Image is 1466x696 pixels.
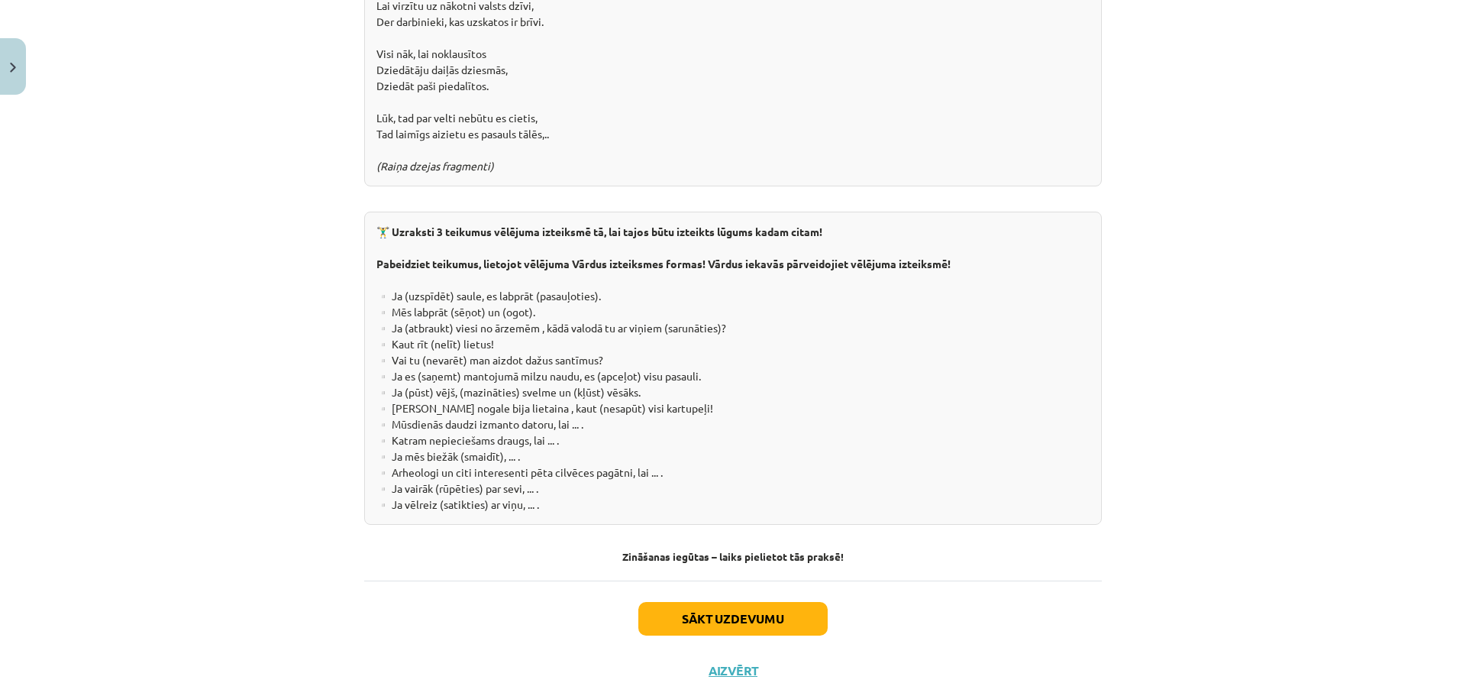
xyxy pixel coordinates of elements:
em: (Raiņa dzejas fragmenti) [376,159,494,173]
button: Sākt uzdevumu [638,602,828,636]
img: icon-close-lesson-0947bae3869378f0d4975bcd49f059093ad1ed9edebbc8119c70593378902aed.svg [10,63,16,73]
b: Pabeidziet teikumus, lietojot vēlējuma Vārdus izteiksmes formas! Vārdus iekavās pārveidojiet vēlē... [376,257,951,270]
div: ▫️ Ja (uzspīdēt) saule, es labprāt (pasauļoties). ▫️ Mēs labprāt (sēņot) un (ogot). ▫️ Ja (atbrau... [364,212,1102,525]
b: 🏋️‍♂️ Uzraksti 3 teikumus vēlējuma izteiksmē tā, lai tajos būtu izteikts lūgums kadam citam! [376,225,822,238]
button: Aizvērt [704,663,762,678]
strong: Zināšanas iegūtas – laiks pielietot tās praksē! [622,549,844,563]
